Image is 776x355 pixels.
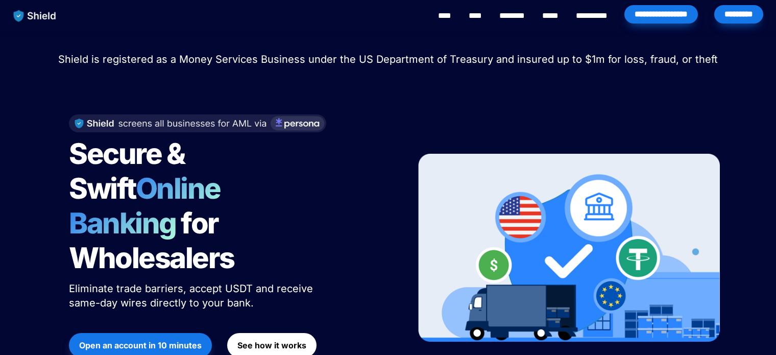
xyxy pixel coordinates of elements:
strong: Open an account in 10 minutes [79,340,202,350]
span: Eliminate trade barriers, accept USDT and receive same-day wires directly to your bank. [69,282,316,309]
span: for Wholesalers [69,206,234,275]
span: Shield is registered as a Money Services Business under the US Department of Treasury and insured... [58,53,718,65]
span: Secure & Swift [69,136,189,206]
img: website logo [9,5,61,27]
strong: See how it works [237,340,306,350]
span: Online Banking [69,171,231,241]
